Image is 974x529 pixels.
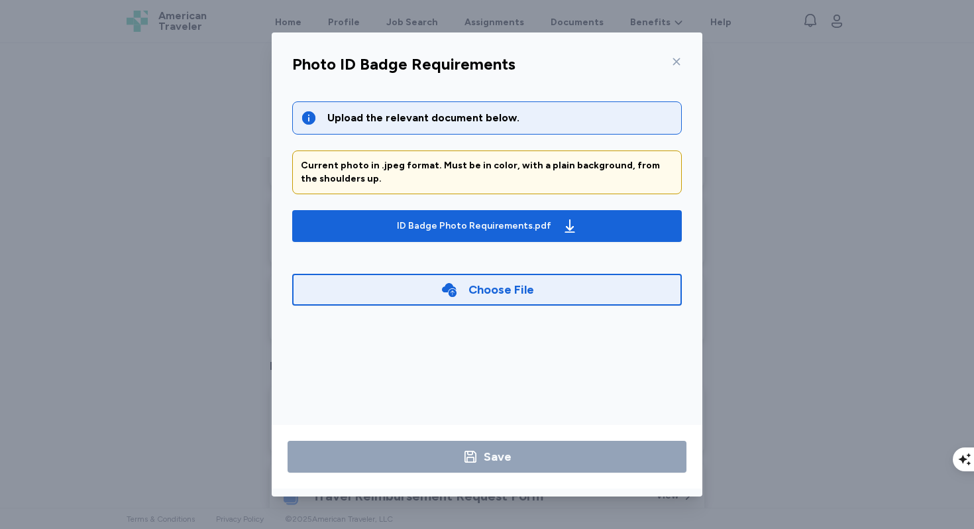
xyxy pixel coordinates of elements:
div: ID Badge Photo Requirements.pdf [397,219,551,233]
button: ID Badge Photo Requirements.pdf [292,210,682,242]
div: Save [484,447,512,466]
button: Save [288,441,686,473]
div: Upload the relevant document below. [327,110,673,126]
div: Choose File [468,280,534,299]
div: Photo ID Badge Requirements [292,54,515,75]
div: Current photo in .jpeg format. Must be in color, with a plain background, from the shoulders up. [301,159,673,186]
